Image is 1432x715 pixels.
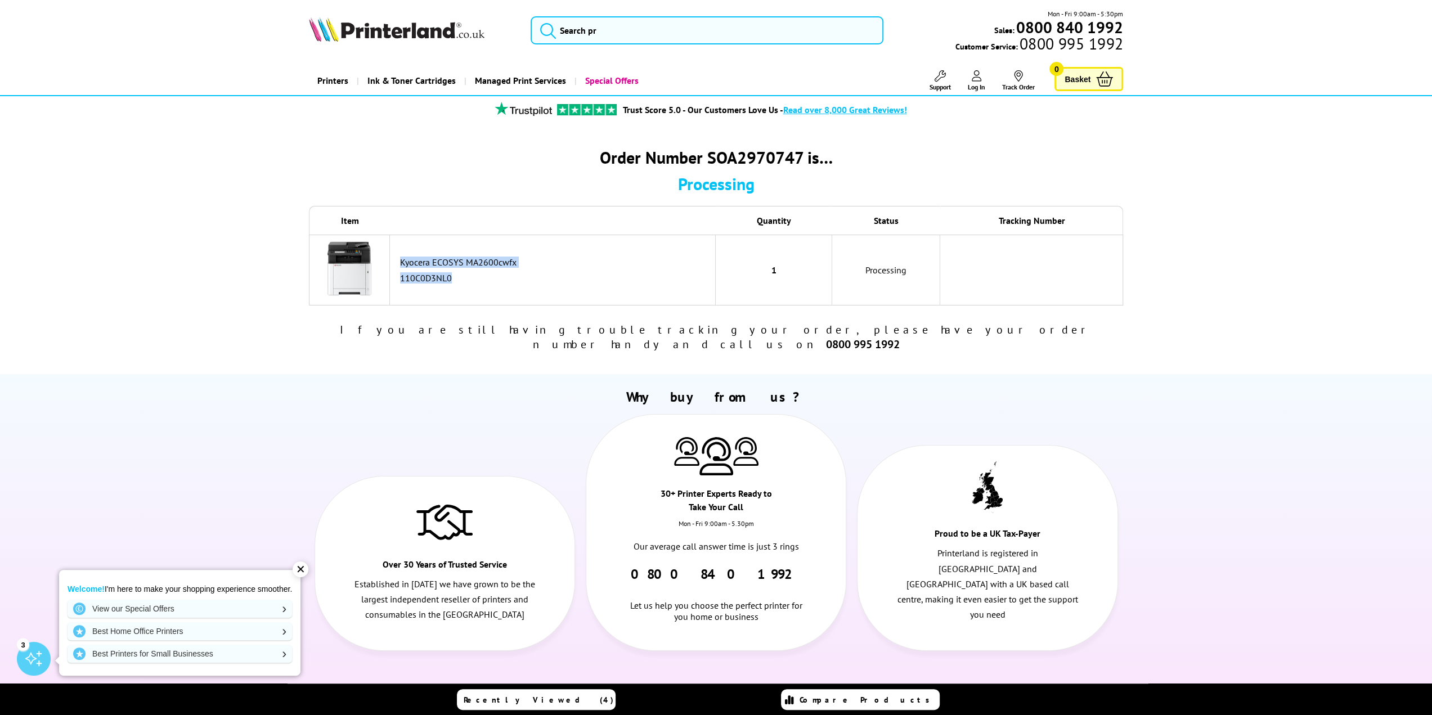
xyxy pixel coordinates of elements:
[622,104,906,115] a: Trust Score 5.0 - Our Customers Love Us -Read over 8,000 Great Reviews!
[800,695,936,705] span: Compare Products
[832,235,940,305] td: Processing
[781,689,940,710] a: Compare Products
[783,104,906,115] span: Read over 8,000 Great Reviews!
[968,83,985,91] span: Log In
[930,70,951,91] a: Support
[1018,38,1123,49] span: 0800 995 1992
[309,173,1124,195] div: Processing
[832,206,940,235] th: Status
[940,206,1123,235] th: Tracking Number
[1065,71,1090,87] span: Basket
[400,272,710,284] div: 110C0D3NL0
[897,546,1079,622] p: Printerland is registered in [GEOGRAPHIC_DATA] and [GEOGRAPHIC_DATA] with a UK based call centre,...
[972,461,1003,513] img: UK tax payer
[400,257,710,268] div: Kyocera ECOSYS MA2600cwfx
[464,695,614,705] span: Recently Viewed (4)
[557,104,617,115] img: trustpilot rating
[321,241,378,297] img: Kyocera ECOSYS MA2600cwfx
[733,437,758,466] img: Printer Experts
[17,638,29,650] div: 3
[586,519,846,539] div: Mon - Fri 9:00am - 5.30pm
[1049,62,1063,76] span: 0
[955,38,1123,52] span: Customer Service:
[68,584,292,594] p: I'm here to make your shopping experience smoother.
[309,66,357,95] a: Printers
[1048,8,1123,19] span: Mon - Fri 9:00am - 5:30pm
[367,66,456,95] span: Ink & Toner Cartridges
[68,622,292,640] a: Best Home Office Printers
[68,645,292,663] a: Best Printers for Small Businesses
[309,206,390,235] th: Item
[1002,70,1035,91] a: Track Order
[309,17,517,44] a: Printerland Logo
[293,561,308,577] div: ✕
[923,527,1053,546] div: Proud to be a UK Tax-Payer
[1016,17,1123,38] b: 0800 840 1992
[968,70,985,91] a: Log In
[309,322,1124,352] div: If you are still having trouble tracking your order, please have your order number handy and call...
[416,499,473,544] img: Trusted Service
[930,83,951,91] span: Support
[994,25,1014,35] span: Sales:
[574,66,647,95] a: Special Offers
[490,102,557,116] img: trustpilot rating
[625,539,807,554] p: Our average call answer time is just 3 rings
[651,487,781,519] div: 30+ Printer Experts Ready to Take Your Call
[309,388,1123,406] h2: Why buy from us?
[457,689,616,710] a: Recently Viewed (4)
[531,16,884,44] input: Search pr
[464,66,574,95] a: Managed Print Services
[380,557,510,577] div: Over 30 Years of Trusted Service
[826,337,900,352] b: 0800 995 1992
[625,583,807,622] div: Let us help you choose the perfect printer for you home or business
[601,680,865,709] span: Subscribe for Special Offers
[674,437,699,466] img: Printer Experts
[309,146,1124,168] div: Order Number SOA2970747 is…
[309,17,484,42] img: Printerland Logo
[1054,67,1123,91] a: Basket 0
[631,565,801,583] a: 0800 840 1992
[357,66,464,95] a: Ink & Toner Cartridges
[699,437,733,476] img: Printer Experts
[68,584,105,593] strong: Welcome!
[354,577,536,623] p: Established in [DATE] we have grown to be the largest independent reseller of printers and consum...
[1014,22,1123,33] a: 0800 840 1992
[716,206,832,235] th: Quantity
[716,235,832,305] td: 1
[68,600,292,618] a: View our Special Offers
